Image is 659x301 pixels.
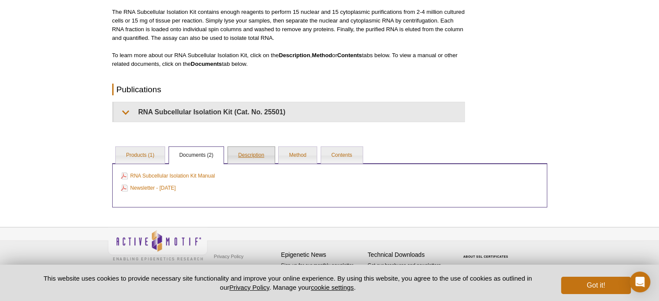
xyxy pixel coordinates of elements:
summary: RNA Subcellular Isolation Kit (Cat. No. 25501) [114,102,464,122]
a: Privacy Policy [212,250,246,263]
a: RNA Subcellular Isolation Kit Manual [121,171,215,181]
img: Active Motif, [108,227,208,262]
p: Sign up for our monthly newsletter highlighting recent publications in the field of epigenetics. [281,262,364,291]
p: Get our brochures and newsletters, or request them by mail. [368,262,450,284]
a: ABOUT SSL CERTIFICATES [463,255,508,258]
p: This website uses cookies to provide necessary site functionality and improve your online experie... [29,274,547,292]
a: Newsletter - [DATE] [121,183,176,193]
a: Documents (2) [169,147,224,164]
table: Click to Verify - This site chose Symantec SSL for secure e-commerce and confidential communicati... [454,243,519,262]
strong: Contents [337,52,362,58]
strong: Method [312,52,332,58]
button: cookie settings [311,284,354,291]
a: Method [279,147,317,164]
h2: Publications [112,84,465,95]
h4: Epigenetic News [281,251,364,259]
p: The RNA Subcellular Isolation Kit contains enough reagents to perform 15 nuclear and 15 cytoplasm... [112,8,465,42]
a: Privacy Policy [229,284,269,291]
a: Description [228,147,275,164]
a: Contents [321,147,363,164]
strong: Description [279,52,310,58]
a: Products (1) [116,147,165,164]
button: Got it! [561,277,630,294]
a: Terms & Conditions [212,263,257,276]
strong: Documents [191,61,222,67]
div: Open Intercom Messenger [630,272,650,292]
p: To learn more about our RNA Subcellular Isolation Kit, click on the , or tabs below. To view a ma... [112,51,465,68]
h4: Technical Downloads [368,251,450,259]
